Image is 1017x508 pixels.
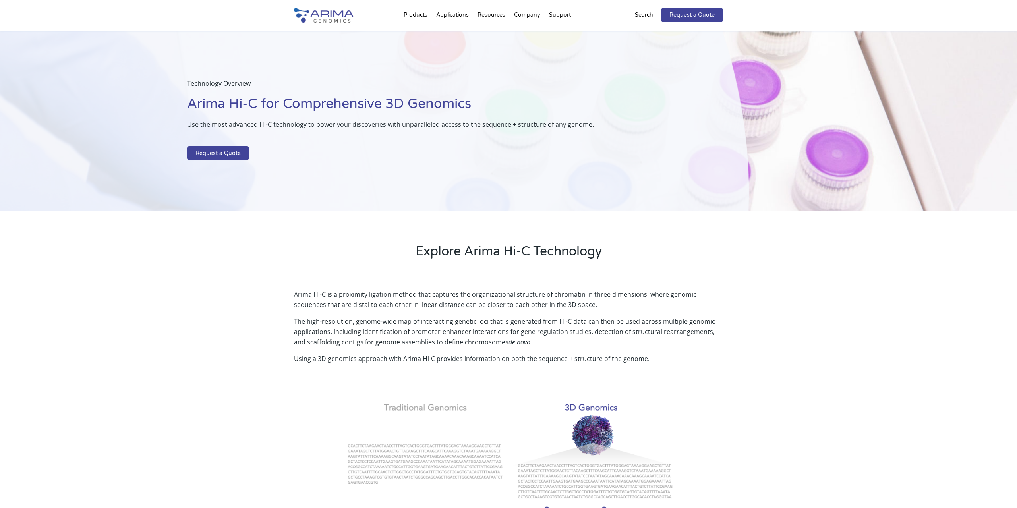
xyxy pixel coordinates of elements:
p: Arima Hi-C is a proximity ligation method that captures the organizational structure of chromatin... [294,289,723,316]
p: Use the most advanced Hi-C technology to power your discoveries with unparalleled access to the s... [187,119,709,136]
h2: Explore Arima Hi-C Technology [294,243,723,267]
i: de novo [508,338,530,346]
img: Arima-Genomics-logo [294,8,354,23]
p: Technology Overview [187,78,709,95]
p: Using a 3D genomics approach with Arima Hi-C provides information on both the sequence + structur... [294,353,723,364]
h1: Arima Hi-C for Comprehensive 3D Genomics [187,95,709,119]
p: Search [635,10,653,20]
p: The high-resolution, genome-wide map of interacting genetic loci that is generated from Hi-C data... [294,316,723,353]
a: Request a Quote [187,146,249,160]
a: Request a Quote [661,8,723,22]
